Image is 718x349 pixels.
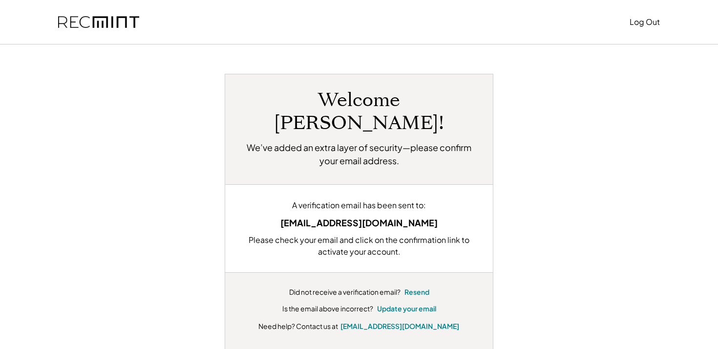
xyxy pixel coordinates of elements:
[240,199,478,211] div: A verification email has been sent to:
[258,321,338,331] div: Need help? Contact us at
[58,16,139,28] img: recmint-logotype%403x.png
[240,216,478,229] div: [EMAIL_ADDRESS][DOMAIN_NAME]
[282,304,373,314] div: Is the email above incorrect?
[377,304,436,314] button: Update your email
[404,287,429,297] button: Resend
[240,234,478,258] div: Please check your email and click on the confirmation link to activate your account.
[240,89,478,135] h1: Welcome [PERSON_NAME]!
[289,287,401,297] div: Did not receive a verification email?
[630,12,660,32] button: Log Out
[340,322,459,330] a: [EMAIL_ADDRESS][DOMAIN_NAME]
[240,141,478,167] h2: We’ve added an extra layer of security—please confirm your email address.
